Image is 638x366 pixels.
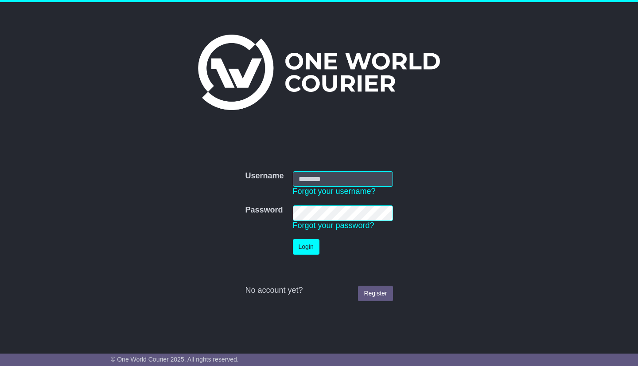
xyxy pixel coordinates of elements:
label: Username [245,171,284,181]
img: One World [198,35,440,110]
label: Password [245,205,283,215]
a: Forgot your password? [293,221,374,230]
div: No account yet? [245,286,393,295]
a: Forgot your username? [293,187,376,196]
a: Register [358,286,393,301]
span: © One World Courier 2025. All rights reserved. [111,356,239,363]
button: Login [293,239,319,255]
